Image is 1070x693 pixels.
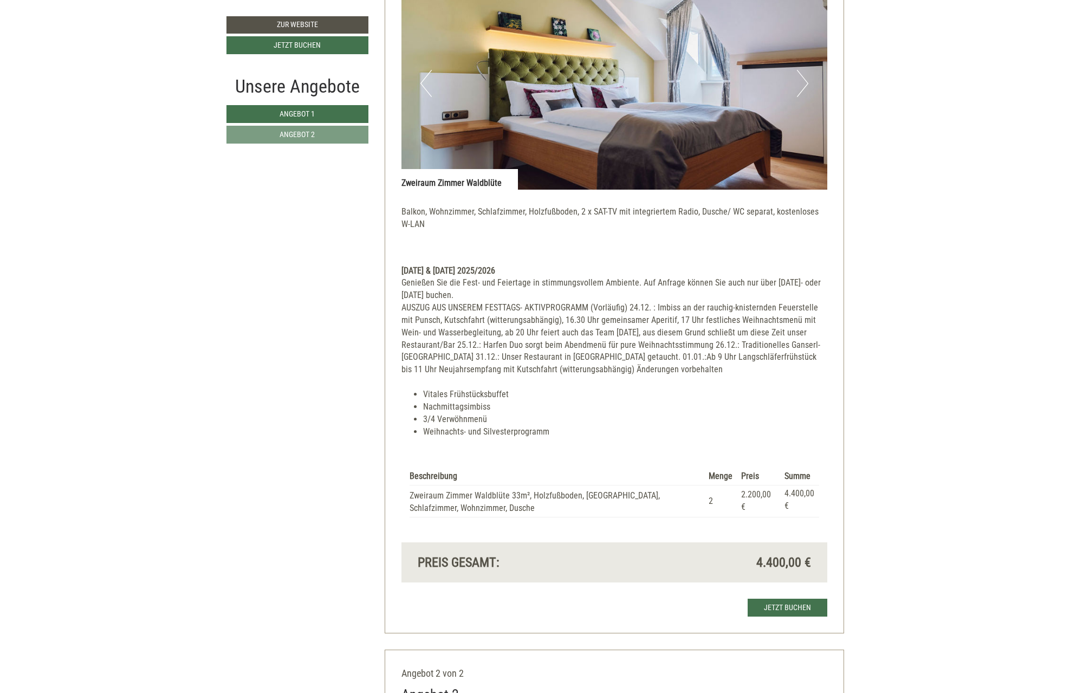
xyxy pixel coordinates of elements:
[704,485,737,517] td: 2
[410,553,614,572] div: Preis gesamt:
[401,668,464,679] span: Angebot 2 von 2
[280,130,315,139] span: Angebot 2
[748,599,827,617] a: Jetzt buchen
[226,36,368,54] a: Jetzt buchen
[756,553,811,572] span: 4.400,00 €
[420,70,432,97] button: Previous
[423,401,827,413] li: Nachmittagsimbiss
[401,206,827,243] p: Balkon, Wohnzimmer, Schlafzimmer, Holzfußboden, 2 x SAT-TV mit integriertem Radio, Dusche/ WC sep...
[401,169,518,190] div: Zweiraum Zimmer Waldblüte
[737,468,780,485] th: Preis
[423,388,827,401] li: Vitales Frühstücksbuffet
[226,16,368,34] a: Zur Website
[780,468,819,485] th: Summe
[410,485,704,517] td: Zweiraum Zimmer Waldblüte 33m², Holzfußboden, [GEOGRAPHIC_DATA], Schlafzimmer, Wohnzimmer, Dusche
[226,73,368,100] div: Unsere Angebote
[741,489,771,512] span: 2.200,00 €
[704,468,737,485] th: Menge
[780,485,819,517] td: 4.400,00 €
[423,426,827,438] li: Weihnachts- und Silvesterprogramm
[410,468,704,485] th: Beschreibung
[280,109,315,118] span: Angebot 1
[401,265,827,277] div: [DATE] & [DATE] 2025/2026
[797,70,808,97] button: Next
[423,413,827,426] li: 3/4 Verwöhnmenü
[401,277,827,376] div: Genießen Sie die Fest- und Feiertage in stimmungsvollem Ambiente. Auf Anfrage können Sie auch nur...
